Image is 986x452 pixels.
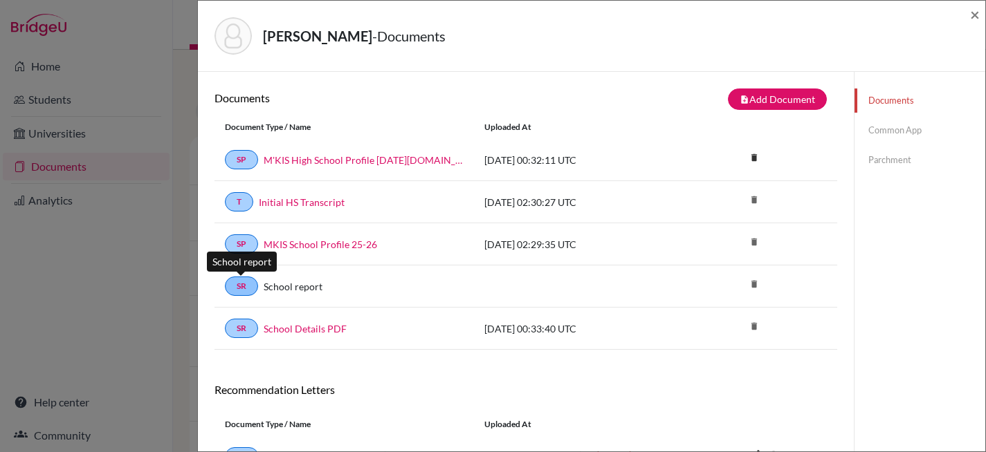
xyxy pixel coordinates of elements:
[263,28,372,44] strong: [PERSON_NAME]
[474,195,682,209] div: [DATE] 02:30:27 UTC
[855,118,985,142] a: Common App
[744,147,765,168] i: delete
[264,153,464,167] a: M'KIS High School Profile [DATE][DOMAIN_NAME][DATE]_wide
[264,321,347,336] a: School Details PDF
[264,279,322,294] a: School report
[214,91,526,104] h6: Documents
[474,153,682,167] div: [DATE] 00:32:11 UTC
[744,149,765,168] a: delete
[225,150,258,169] a: SP
[474,321,682,336] div: [DATE] 00:33:40 UTC
[225,234,258,254] a: SP
[474,121,682,133] div: Uploaded at
[474,237,682,252] div: [DATE] 02:29:35 UTC
[214,418,474,431] div: Document Type / Name
[970,6,980,23] button: Close
[225,192,253,211] a: T
[207,252,277,272] div: School report
[474,418,682,431] div: Uploaded at
[225,319,258,338] a: SR
[214,383,837,396] h6: Recommendation Letters
[225,276,258,296] a: SR
[214,121,474,133] div: Document Type / Name
[970,4,980,24] span: ×
[728,88,827,110] button: note_addAdd Document
[740,95,749,104] i: note_add
[855,148,985,172] a: Parchment
[372,28,446,44] span: - Documents
[264,237,377,252] a: MKIS School Profile 25-26
[744,316,765,337] i: delete
[259,195,345,209] a: Initial HS Transcript
[744,189,765,210] i: delete
[855,88,985,113] a: Documents
[744,232,765,252] i: delete
[744,274,765,294] i: delete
